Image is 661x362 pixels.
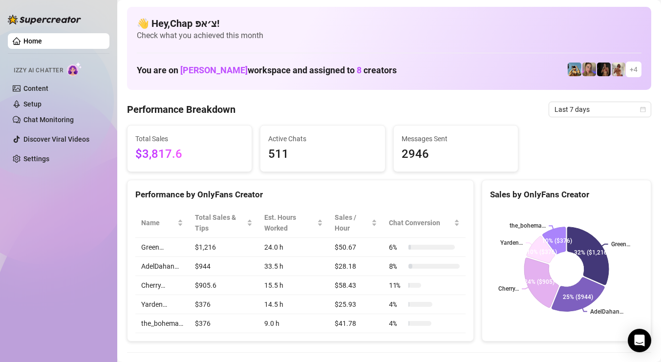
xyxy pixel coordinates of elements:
span: + 4 [630,64,638,75]
span: 6 % [389,242,405,253]
text: AdelDahan… [590,308,623,315]
img: Babydanix [568,63,581,76]
td: $944 [189,257,258,276]
td: Cherry… [135,276,189,295]
text: Yarden… [500,239,523,246]
span: Check what you achieved this month [137,30,641,41]
td: 9.0 h [258,314,329,333]
h4: 👋 Hey, Chap צ׳אפ ! [137,17,641,30]
img: the_bohema [597,63,611,76]
span: Total Sales & Tips [195,212,245,234]
div: Open Intercom Messenger [628,329,651,352]
a: Content [23,85,48,92]
a: Settings [23,155,49,163]
text: Cherry… [498,285,519,292]
text: Green… [611,241,630,248]
text: the_bohema… [510,222,546,229]
td: $58.43 [329,276,383,295]
td: $1,216 [189,238,258,257]
span: calendar [640,106,646,112]
img: logo-BBDzfeDw.svg [8,15,81,24]
div: Performance by OnlyFans Creator [135,188,466,201]
td: $28.18 [329,257,383,276]
a: Discover Viral Videos [23,135,89,143]
th: Sales / Hour [329,208,383,238]
span: 2946 [402,145,510,164]
span: Chat Conversion [389,217,452,228]
span: $3,817.6 [135,145,244,164]
a: Chat Monitoring [23,116,74,124]
img: Green [612,63,625,76]
span: Total Sales [135,133,244,144]
th: Total Sales & Tips [189,208,258,238]
h1: You are on workspace and assigned to creators [137,65,397,76]
td: $905.6 [189,276,258,295]
td: 33.5 h [258,257,329,276]
span: 8 % [389,261,405,272]
span: Sales / Hour [335,212,369,234]
td: the_bohema… [135,314,189,333]
a: Home [23,37,42,45]
span: [PERSON_NAME] [180,65,248,75]
span: Messages Sent [402,133,510,144]
img: Cherry [582,63,596,76]
span: 11 % [389,280,405,291]
td: $50.67 [329,238,383,257]
td: $376 [189,295,258,314]
span: Active Chats [268,133,377,144]
td: $41.78 [329,314,383,333]
span: 511 [268,145,377,164]
td: $376 [189,314,258,333]
img: AI Chatter [67,62,82,76]
span: 8 [357,65,362,75]
td: 24.0 h [258,238,329,257]
td: Yarden… [135,295,189,314]
td: 15.5 h [258,276,329,295]
span: 4 % [389,318,405,329]
span: Last 7 days [554,102,645,117]
a: Setup [23,100,42,108]
td: $25.93 [329,295,383,314]
div: Sales by OnlyFans Creator [490,188,643,201]
td: Green… [135,238,189,257]
th: Name [135,208,189,238]
h4: Performance Breakdown [127,103,235,116]
span: Izzy AI Chatter [14,66,63,75]
div: Est. Hours Worked [264,212,315,234]
td: 14.5 h [258,295,329,314]
span: Name [141,217,175,228]
th: Chat Conversion [383,208,466,238]
td: AdelDahan… [135,257,189,276]
span: 4 % [389,299,405,310]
